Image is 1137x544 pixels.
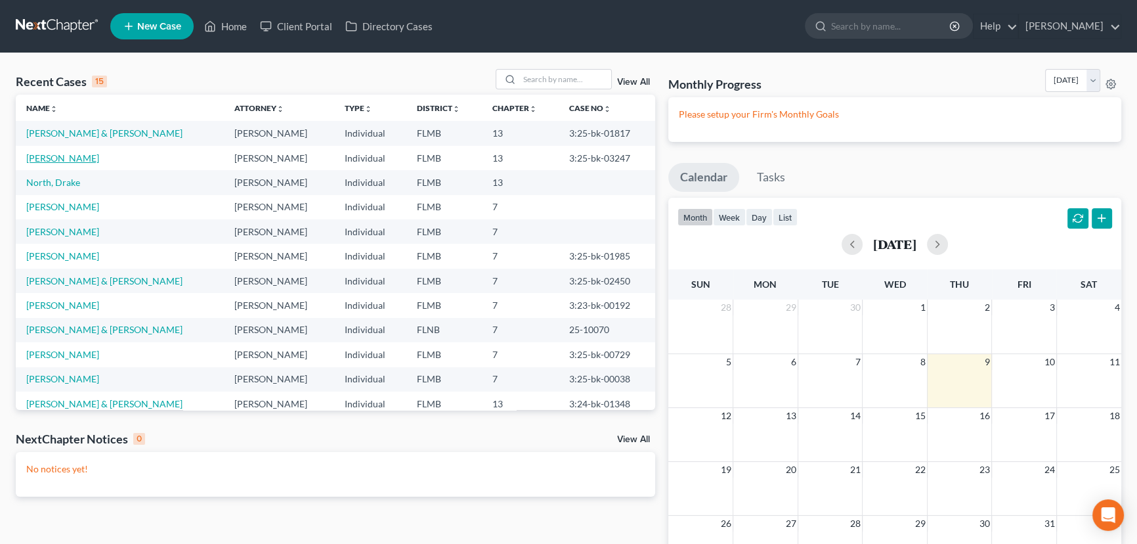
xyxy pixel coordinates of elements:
[725,354,733,370] span: 5
[26,152,99,164] a: [PERSON_NAME]
[617,78,650,87] a: View All
[719,516,733,532] span: 26
[26,226,99,237] a: [PERSON_NAME]
[334,318,406,342] td: Individual
[224,269,334,293] td: [PERSON_NAME]
[224,367,334,392] td: [PERSON_NAME]
[406,293,482,317] td: FLMB
[406,318,482,342] td: FLNB
[334,219,406,244] td: Individual
[919,354,927,370] span: 8
[1043,516,1056,532] span: 31
[790,354,798,370] span: 6
[482,293,559,317] td: 7
[559,121,655,145] td: 3:25-bk-01817
[983,300,991,315] span: 2
[691,279,710,290] span: Sun
[224,195,334,219] td: [PERSON_NAME]
[679,108,1111,121] p: Please setup your Firm's Monthly Goals
[1108,354,1121,370] span: 11
[1018,279,1031,290] span: Fri
[914,462,927,478] span: 22
[224,219,334,244] td: [PERSON_NAME]
[339,14,439,38] a: Directory Cases
[919,300,927,315] span: 1
[559,269,655,293] td: 3:25-bk-02450
[569,103,611,113] a: Case Nounfold_more
[559,342,655,367] td: 3:25-bk-00729
[719,408,733,424] span: 12
[334,170,406,194] td: Individual
[884,279,905,290] span: Wed
[1048,300,1056,315] span: 3
[482,219,559,244] td: 7
[345,103,372,113] a: Typeunfold_more
[334,146,406,170] td: Individual
[137,22,181,32] span: New Case
[334,392,406,416] td: Individual
[983,354,991,370] span: 9
[559,318,655,342] td: 25-10070
[617,435,650,444] a: View All
[677,208,713,226] button: month
[276,105,284,113] i: unfold_more
[26,463,645,476] p: No notices yet!
[603,105,611,113] i: unfold_more
[978,408,991,424] span: 16
[406,195,482,219] td: FLMB
[482,367,559,392] td: 7
[668,76,762,92] h3: Monthly Progress
[406,367,482,392] td: FLMB
[1043,354,1056,370] span: 10
[668,163,739,192] a: Calendar
[559,367,655,392] td: 3:25-bk-00038
[482,269,559,293] td: 7
[26,250,99,261] a: [PERSON_NAME]
[26,103,58,113] a: Nameunfold_more
[1108,462,1121,478] span: 25
[914,408,927,424] span: 15
[559,392,655,416] td: 3:24-bk-01348
[406,269,482,293] td: FLMB
[253,14,339,38] a: Client Portal
[406,219,482,244] td: FLMB
[26,398,182,409] a: [PERSON_NAME] & [PERSON_NAME]
[26,324,182,335] a: [PERSON_NAME] & [PERSON_NAME]
[26,127,182,139] a: [PERSON_NAME] & [PERSON_NAME]
[482,170,559,194] td: 13
[849,300,862,315] span: 30
[26,201,99,212] a: [PERSON_NAME]
[482,392,559,416] td: 13
[784,408,798,424] span: 13
[1113,300,1121,315] span: 4
[784,462,798,478] span: 20
[482,195,559,219] td: 7
[746,208,773,226] button: day
[133,433,145,445] div: 0
[92,76,107,87] div: 15
[719,300,733,315] span: 28
[26,300,99,311] a: [PERSON_NAME]
[854,354,862,370] span: 7
[198,14,253,38] a: Home
[26,373,99,384] a: [PERSON_NAME]
[224,170,334,194] td: [PERSON_NAME]
[849,462,862,478] span: 21
[559,146,655,170] td: 3:25-bk-03247
[1108,408,1121,424] span: 18
[713,208,746,226] button: week
[224,244,334,268] td: [PERSON_NAME]
[784,300,798,315] span: 29
[1043,462,1056,478] span: 24
[559,244,655,268] td: 3:25-bk-01985
[16,74,107,89] div: Recent Cases
[50,105,58,113] i: unfold_more
[334,244,406,268] td: Individual
[364,105,372,113] i: unfold_more
[482,121,559,145] td: 13
[224,146,334,170] td: [PERSON_NAME]
[559,293,655,317] td: 3:23-bk-00192
[334,342,406,367] td: Individual
[224,392,334,416] td: [PERSON_NAME]
[334,121,406,145] td: Individual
